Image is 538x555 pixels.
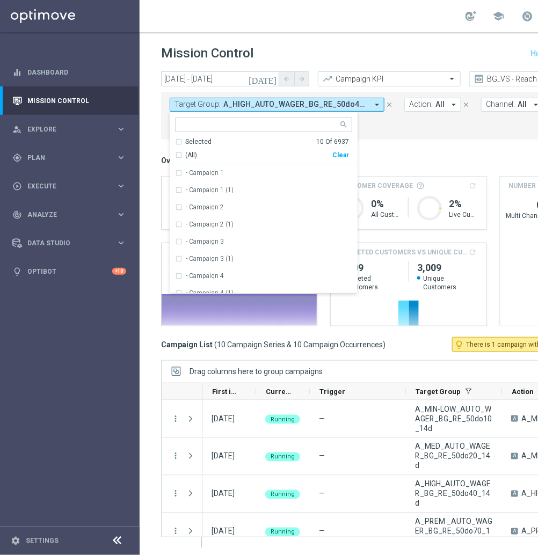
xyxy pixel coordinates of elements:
button: play_circle_outline Execute keyboard_arrow_right [12,182,127,191]
span: A_HIGH_AUTO_WAGER_BG_RE_50do40_14d A_HIGH_AUTO_WAGER_VS_RE_50do40_14d A_MED_AUTO_WAGER_BG_RE_50do... [223,100,368,109]
div: 19 Aug 2025, Tuesday [212,451,235,461]
button: [DATE] [247,71,279,87]
h3: Campaign List [161,340,386,349]
div: - Campaign 1 (1) [175,181,352,199]
span: Trigger [319,388,345,396]
label: - Campaign 1 (1) [186,187,234,193]
label: - Campaign 3 (1) [186,255,234,262]
button: Action: All arrow_drop_down [404,98,461,112]
span: All [518,100,527,109]
button: more_vert [171,414,180,423]
label: - Campaign 4 (1) [186,290,234,296]
button: more_vert [171,451,180,461]
i: play_circle_outline [12,181,22,191]
i: equalizer [12,68,22,77]
label: - Campaign 1 [186,170,224,176]
div: Mission Control [12,86,126,115]
a: Optibot [27,257,112,286]
p: Live Customers [449,210,477,219]
i: track_changes [12,210,22,220]
h1: 0% [371,198,399,210]
button: more_vert [171,489,180,499]
ng-select: A_HIGH_AUTO_WAGER_BG_RE_50do40_14d, A_HIGH_AUTO_WAGER_VS_RE_50do40_14d, A_MED_AUTO_WAGER_BG_RE_50... [170,117,358,294]
i: lightbulb [12,267,22,276]
div: Press SPACE to select this row. [162,438,202,476]
button: close [461,99,471,111]
h4: TARGETED CUSTOMERS VS UNIQUE CUSTOMERS [339,247,468,257]
span: Action [512,388,534,396]
span: Target Group [416,388,461,396]
span: Execute [27,183,116,189]
span: A [511,453,518,459]
button: person_search Explore keyboard_arrow_right [12,125,127,134]
div: 10 Of 6937 [316,137,349,147]
div: Analyze [12,210,116,220]
label: - Campaign 4 [186,273,224,279]
span: Running [271,491,295,498]
span: All [435,100,445,109]
i: [DATE] [249,74,278,84]
i: arrow_back [283,75,290,83]
div: Execute [12,181,116,191]
span: Action: [409,100,433,109]
span: A_HIGH_AUTO_WAGER_BG_RE_50do40_14d [415,479,493,508]
h2: 3,009 [339,261,399,274]
ng-dropdown-panel: Options list [170,137,358,294]
colored-tag: Running [265,489,300,499]
div: Plan [12,153,116,163]
colored-tag: Running [265,414,300,424]
i: person_search [12,125,22,134]
button: gps_fixed Plan keyboard_arrow_right [12,154,127,162]
button: lightbulb Optibot +10 [12,267,127,276]
i: keyboard_arrow_right [116,209,126,220]
div: Selected [185,137,212,147]
span: A_PREM _AUTO_WAGER_BG_RE_50do70_14d [415,517,493,546]
input: Select date range [161,71,279,86]
span: Unique Customers [417,274,477,291]
span: ) [383,340,386,349]
div: - Campaign 4 [175,267,352,284]
span: A [511,415,518,422]
div: - Campaign 1 [175,164,352,181]
i: arrow_drop_down [449,100,459,109]
span: Data Studio [27,240,116,246]
span: Target Group: [175,100,221,109]
i: trending_up [322,74,333,84]
span: First in Range [212,388,238,396]
span: Running [271,454,295,461]
div: 19 Aug 2025, Tuesday [212,527,235,536]
div: 19 Aug 2025, Tuesday [212,489,235,499]
span: 10 Campaign Series & 10 Campaign Occurrences [217,340,383,349]
div: - Campaign 2 (1) [175,216,352,233]
i: lightbulb_outline [454,340,464,349]
div: Press SPACE to select this row. [162,400,202,438]
i: arrow_forward [298,75,306,83]
div: - Campaign 2 [175,199,352,216]
span: school [493,10,505,22]
a: Dashboard [27,58,126,86]
i: close [386,101,393,108]
div: Dashboard [12,58,126,86]
button: track_changes Analyze keyboard_arrow_right [12,210,127,219]
span: Running [271,416,295,423]
i: preview [474,74,484,84]
i: keyboard_arrow_right [116,124,126,134]
span: ( [214,340,217,349]
div: Press SPACE to select this row. [162,513,202,551]
span: — [319,527,325,536]
div: - Campaign 3 [175,233,352,250]
span: Customer Coverage [339,181,413,191]
span: Drag columns here to group campaigns [190,367,323,376]
i: arrow_drop_down [372,100,382,109]
span: Analyze [27,211,116,218]
div: 19 Aug 2025, Tuesday [212,414,235,423]
i: more_vert [171,527,180,536]
span: Plan [27,155,116,161]
button: Target Group: A_HIGH_AUTO_WAGER_BG_RE_50do40_14d, A_HIGH_AUTO_WAGER_VS_RE_50do40_14d, A_MED_AUTO_... [170,98,384,112]
label: - Campaign 2 [186,204,224,210]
